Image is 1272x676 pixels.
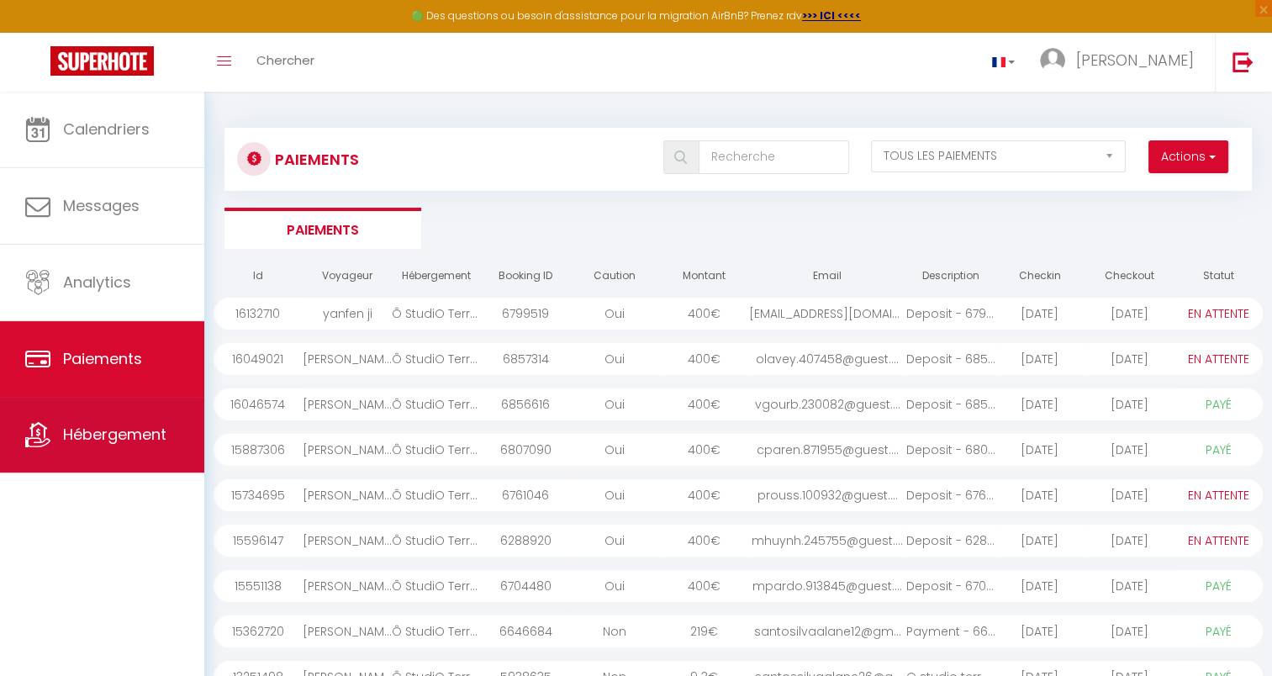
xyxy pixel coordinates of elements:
[710,305,720,322] span: €
[906,570,995,602] div: Deposit - 6704480 - ...
[906,388,995,420] div: Deposit - 6856616 - ...
[481,434,570,466] div: 6807090
[659,479,748,511] div: 400
[256,51,314,69] span: Chercher
[303,343,392,375] div: [PERSON_NAME]
[214,388,303,420] div: 16046574
[570,298,659,330] div: Oui
[995,615,1085,647] div: [DATE]
[710,351,720,367] span: €
[214,343,303,375] div: 16049021
[748,525,905,557] div: mhuynh.245755@guest....
[392,479,481,511] div: Ô StudiO Terrasse
[570,479,659,511] div: Oui
[1174,261,1263,291] th: Statut
[1085,525,1174,557] div: [DATE]
[303,434,392,466] div: [PERSON_NAME]
[995,388,1085,420] div: [DATE]
[392,388,481,420] div: Ô StudiO Terrasse
[1085,479,1174,511] div: [DATE]
[481,261,570,291] th: Booking ID
[659,615,748,647] div: 219
[710,532,720,549] span: €
[995,261,1085,291] th: Checkin
[995,525,1085,557] div: [DATE]
[392,343,481,375] div: Ô StudiO Terrasse
[303,298,392,330] div: yanfen ji
[50,46,154,76] img: Super Booking
[659,525,748,557] div: 400
[392,434,481,466] div: Ô StudiO Terrasse
[748,479,905,511] div: prouss.100932@guest....
[214,570,303,602] div: 15551138
[392,570,481,602] div: Ô StudiO Terrasse
[906,261,995,291] th: Description
[906,298,995,330] div: Deposit - 6799519 - ...
[1085,261,1174,291] th: Checkout
[906,479,995,511] div: Deposit - 6761046 - ...
[303,615,392,647] div: [PERSON_NAME]
[570,615,659,647] div: Non
[303,479,392,511] div: [PERSON_NAME]
[481,388,570,420] div: 6856616
[392,261,481,291] th: Hébergement
[748,343,905,375] div: olavey.407458@guest....
[710,578,720,594] span: €
[1085,615,1174,647] div: [DATE]
[63,272,131,293] span: Analytics
[570,343,659,375] div: Oui
[275,140,359,178] h3: Paiements
[906,525,995,557] div: Deposit - 6288920 - ...
[1085,298,1174,330] div: [DATE]
[659,570,748,602] div: 400
[995,343,1085,375] div: [DATE]
[392,298,481,330] div: Ô StudiO Terrasse
[710,441,720,458] span: €
[748,570,905,602] div: mpardo.913845@guest....
[659,434,748,466] div: 400
[748,434,905,466] div: cparen.871955@guest....
[748,298,905,330] div: [EMAIL_ADDRESS][DOMAIN_NAME]...
[570,434,659,466] div: Oui
[710,396,720,413] span: €
[481,570,570,602] div: 6704480
[659,298,748,330] div: 400
[481,479,570,511] div: 6761046
[1027,33,1215,92] a: ... [PERSON_NAME]
[710,487,720,504] span: €
[995,570,1085,602] div: [DATE]
[1085,434,1174,466] div: [DATE]
[481,615,570,647] div: 6646684
[214,434,303,466] div: 15887306
[214,298,303,330] div: 16132710
[63,119,150,140] span: Calendriers
[748,388,905,420] div: vgourb.230082@guest....
[214,479,303,511] div: 15734695
[214,525,303,557] div: 15596147
[748,261,905,291] th: Email
[906,343,995,375] div: Deposit - 6857314 - ...
[995,479,1085,511] div: [DATE]
[906,615,995,647] div: Payment - 6646684 - ...
[570,570,659,602] div: Oui
[392,615,481,647] div: Ô StudiO Terrasse
[63,195,140,216] span: Messages
[570,388,659,420] div: Oui
[995,434,1085,466] div: [DATE]
[63,348,142,369] span: Paiements
[481,343,570,375] div: 6857314
[63,424,166,445] span: Hébergement
[214,261,303,291] th: Id
[481,298,570,330] div: 6799519
[570,261,659,291] th: Caution
[1076,50,1194,71] span: [PERSON_NAME]
[1148,140,1228,174] button: Actions
[303,261,392,291] th: Voyageur
[1085,388,1174,420] div: [DATE]
[708,623,718,640] span: €
[481,525,570,557] div: 6288920
[906,434,995,466] div: Deposit - 6807090 - ...
[244,33,327,92] a: Chercher
[659,388,748,420] div: 400
[995,298,1085,330] div: [DATE]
